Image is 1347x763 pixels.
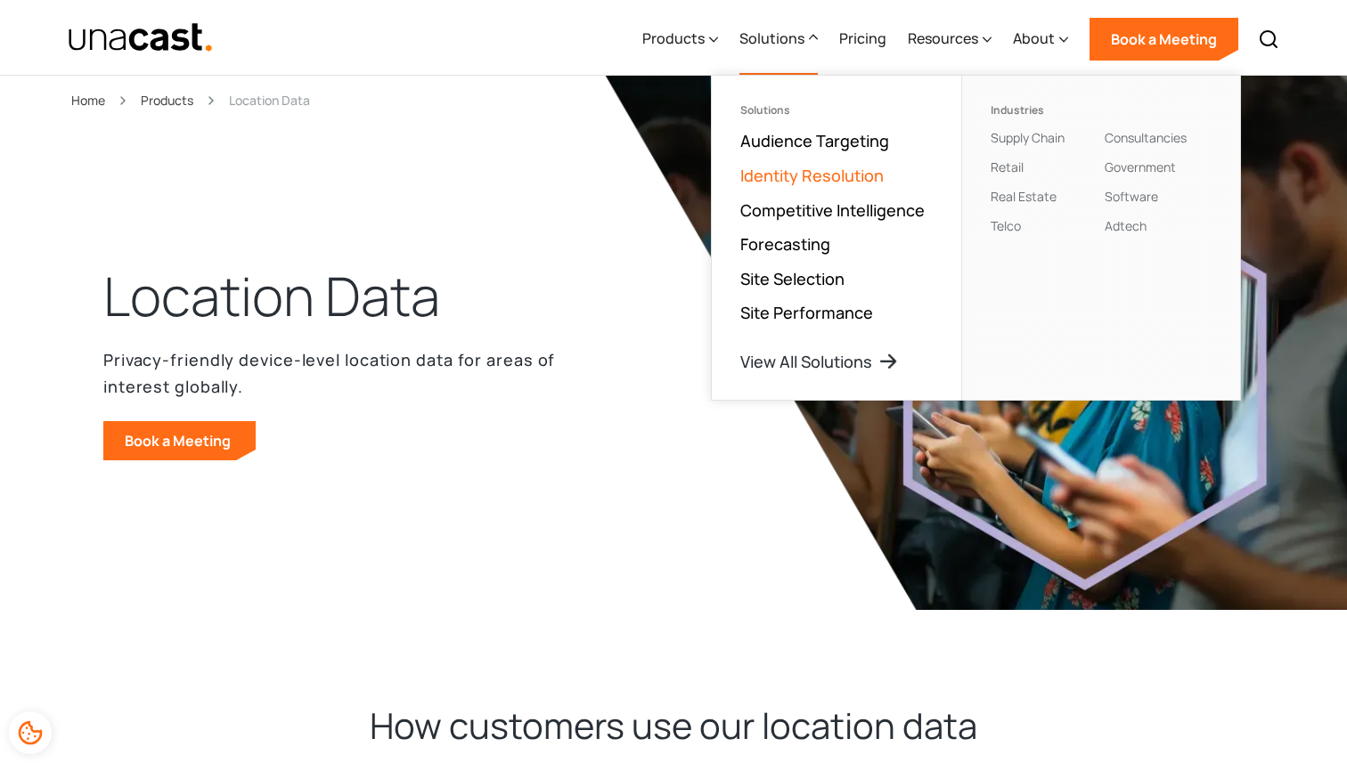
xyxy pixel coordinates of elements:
[740,302,873,323] a: Site Performance
[739,3,818,76] div: Solutions
[71,90,105,110] a: Home
[1013,28,1055,49] div: About
[740,165,884,186] a: Identity Resolution
[991,129,1065,146] a: Supply Chain
[1013,3,1068,76] div: About
[68,22,213,53] img: Unacast text logo
[642,3,718,76] div: Products
[739,28,804,49] div: Solutions
[1105,129,1187,146] a: Consultancies
[740,351,899,372] a: View All Solutions
[1105,188,1158,205] a: Software
[103,421,256,460] a: Book a Meeting
[1090,18,1238,61] a: Book a Meeting
[991,188,1057,205] a: Real Estate
[908,3,992,76] div: Resources
[740,104,933,117] div: Solutions
[740,233,830,255] a: Forecasting
[229,90,310,110] div: Location Data
[68,22,213,53] a: home
[1105,158,1176,175] a: Government
[740,130,889,151] a: Audience Targeting
[908,28,978,49] div: Resources
[642,28,705,49] div: Products
[991,104,1098,117] div: Industries
[370,702,977,749] h2: How customers use our location data
[9,711,52,754] div: Cookie Preferences
[991,217,1021,234] a: Telco
[740,268,845,289] a: Site Selection
[1258,28,1279,50] img: Search icon
[740,199,925,221] a: Competitive Intelligence
[839,3,886,76] a: Pricing
[141,90,193,110] a: Products
[103,346,567,400] p: Privacy-friendly device-level location data for areas of interest globally.
[103,261,440,332] h1: Location Data
[711,75,1241,401] nav: Solutions
[991,158,1024,175] a: Retail
[1105,217,1147,234] a: Adtech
